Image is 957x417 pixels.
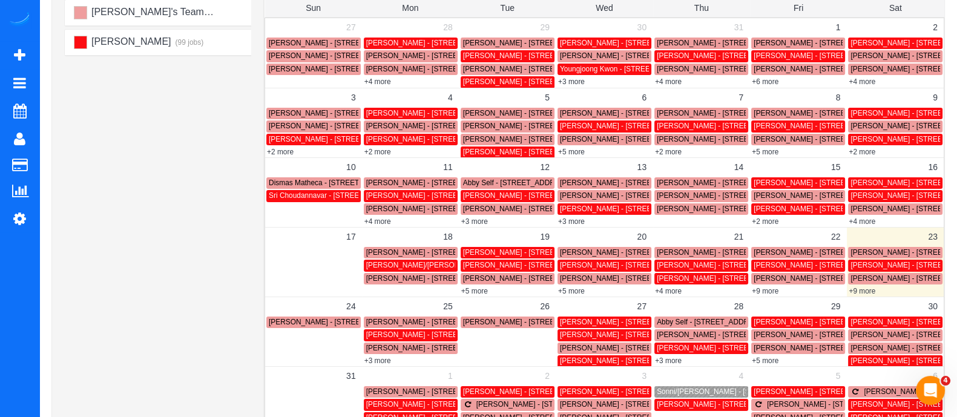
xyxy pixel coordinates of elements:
span: Sun [306,3,321,13]
a: 6 [927,367,944,385]
span: [PERSON_NAME] - [STREET_ADDRESS] [463,39,600,47]
span: [PERSON_NAME] - [STREET_ADDRESS] [657,330,794,339]
a: Automaid Logo [7,12,31,29]
span: [PERSON_NAME] - [STREET_ADDRESS][PERSON_NAME] [476,400,673,409]
span: [PERSON_NAME] - [STREET_ADDRESS][PERSON_NAME] [366,109,562,117]
span: [PERSON_NAME] - [STREET_ADDRESS][PERSON_NAME] [754,135,950,143]
span: [PERSON_NAME] - [STREET_ADDRESS][US_STATE] [657,51,834,60]
a: +5 more [558,148,585,156]
span: [PERSON_NAME] - [STREET_ADDRESS][PERSON_NAME][PERSON_NAME] [366,330,622,339]
span: [PERSON_NAME] - [STREET_ADDRESS] [366,205,503,213]
span: [PERSON_NAME] - [STREET_ADDRESS] [269,39,406,47]
a: 29 [534,18,556,36]
a: 31 [340,367,362,385]
span: Fri [794,3,803,13]
span: [PERSON_NAME] - [STREET_ADDRESS][PERSON_NAME] [463,274,659,283]
span: [PERSON_NAME] - [STREET_ADDRESS] [463,122,600,130]
span: [PERSON_NAME] - [STREET_ADDRESS] [754,65,890,73]
a: +4 more [655,287,682,295]
a: 17 [340,228,362,246]
span: [PERSON_NAME] - [STREET_ADDRESS] [560,318,697,326]
span: [PERSON_NAME] - [STREET_ADDRESS] [560,122,697,130]
a: 1 [442,367,459,385]
span: [PERSON_NAME] - [STREET_ADDRESS][PERSON_NAME] [366,344,562,352]
span: [PERSON_NAME] - [STREET_ADDRESS] [560,387,697,396]
a: 19 [534,228,556,246]
span: [PERSON_NAME] - [STREET_ADDRESS] Se, Marietta, GA 30067 [560,179,774,187]
small: (99 jobs) [174,38,203,47]
a: 26 [534,297,556,315]
a: 10 [340,158,362,176]
a: 25 [437,297,459,315]
span: [PERSON_NAME] - [STREET_ADDRESS] [754,179,890,187]
span: Thu [694,3,709,13]
span: [PERSON_NAME] - [STREET_ADDRESS] [754,122,890,130]
span: [PERSON_NAME] - [STREET_ADDRESS][PERSON_NAME] [657,274,853,283]
span: [PERSON_NAME] - [STREET_ADDRESS] [366,274,503,283]
span: Tue [500,3,515,13]
span: [PERSON_NAME] - [STREET_ADDRESS] [463,191,600,200]
a: 15 [825,158,847,176]
span: Sri Choudannavar - [STREET_ADDRESS] [269,191,404,200]
span: [PERSON_NAME] - [STREET_ADDRESS] [560,191,697,200]
span: 4 [941,376,950,386]
span: [PERSON_NAME] - [STREET_ADDRESS] [657,39,794,47]
span: [PERSON_NAME] - [STREET_ADDRESS][PERSON_NAME] [269,135,465,143]
span: [PERSON_NAME] - [STREET_ADDRESS][PERSON_NAME][PERSON_NAME] [269,318,524,326]
a: +6 more [752,77,778,86]
span: Abby Self - [STREET_ADDRESS] [657,318,765,326]
small: (130 jobs) [206,8,240,17]
span: Abby Self - [STREET_ADDRESS] [463,179,571,187]
a: +5 more [558,287,585,295]
span: [PERSON_NAME] - [STREET_ADDRESS][PERSON_NAME][PERSON_NAME] [560,344,815,352]
span: [PERSON_NAME] - [STREET_ADDRESS] [657,400,794,409]
a: 4 [732,367,749,385]
a: 1 [830,18,847,36]
span: [PERSON_NAME] - [STREET_ADDRESS] [754,344,890,352]
span: [PERSON_NAME] - [STREET_ADDRESS] [657,205,794,213]
a: 14 [728,158,750,176]
span: [PERSON_NAME] - [STREET_ADDRESS] [366,39,503,47]
span: [PERSON_NAME] - [STREET_ADDRESS][PERSON_NAME] [269,65,465,73]
span: [PERSON_NAME] - [STREET_ADDRESS][PERSON_NAME] [657,261,853,269]
span: [PERSON_NAME] - [STREET_ADDRESS][PERSON_NAME] [366,51,562,60]
a: +9 more [849,287,875,295]
a: +4 more [364,77,391,86]
a: +4 more [364,217,391,226]
a: 24 [340,297,362,315]
a: 27 [340,18,362,36]
span: [PERSON_NAME] - [STREET_ADDRESS][PERSON_NAME] [560,261,756,269]
span: [PERSON_NAME] - [STREET_ADDRESS] [754,330,890,339]
a: 28 [437,18,459,36]
span: [PERSON_NAME] - [STREET_ADDRESS][PERSON_NAME] [754,109,950,117]
a: +4 more [655,77,682,86]
span: [PERSON_NAME] - [STREET_ADDRESS][PERSON_NAME] [269,122,465,130]
span: [PERSON_NAME] - [STREET_ADDRESS] [463,248,600,257]
span: [PERSON_NAME] - [STREET_ADDRESS] [754,191,890,200]
span: [PERSON_NAME] - [STREET_ADDRESS] [463,387,600,396]
span: Dismas Matheca - [STREET_ADDRESS] [269,179,400,187]
span: [PERSON_NAME] - [STREET_ADDRESS] [269,109,406,117]
span: [PERSON_NAME] - [STREET_ADDRESS][PERSON_NAME][PERSON_NAME] [366,191,622,200]
span: [PERSON_NAME] - [STREET_ADDRESS] [657,65,794,73]
a: +2 more [364,148,391,156]
span: [PERSON_NAME] - [STREET_ADDRESS][PERSON_NAME] [754,51,950,60]
a: 20 [631,228,653,246]
span: [PERSON_NAME] - [STREET_ADDRESS][US_STATE] [657,122,834,130]
a: +3 more [655,356,682,365]
a: +2 more [849,148,875,156]
a: 30 [631,18,653,36]
span: [PERSON_NAME] - [STREET_ADDRESS][PERSON_NAME] [463,109,659,117]
span: [PERSON_NAME] - [STREET_ADDRESS][PERSON_NAME] [366,65,562,73]
a: 11 [437,158,459,176]
a: 2 [539,367,556,385]
a: +9 more [752,287,778,295]
a: 29 [825,297,847,315]
span: [PERSON_NAME] - [STREET_ADDRESS] [560,135,697,143]
span: [PERSON_NAME] - [STREET_ADDRESS] [463,148,600,156]
span: [PERSON_NAME] - [STREET_ADDRESS] [657,248,794,257]
span: [PERSON_NAME] - [STREET_ADDRESS][PERSON_NAME] [269,51,465,60]
a: +4 more [849,77,875,86]
span: [PERSON_NAME] - [STREET_ADDRESS] [560,205,697,213]
a: +2 more [752,217,778,226]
